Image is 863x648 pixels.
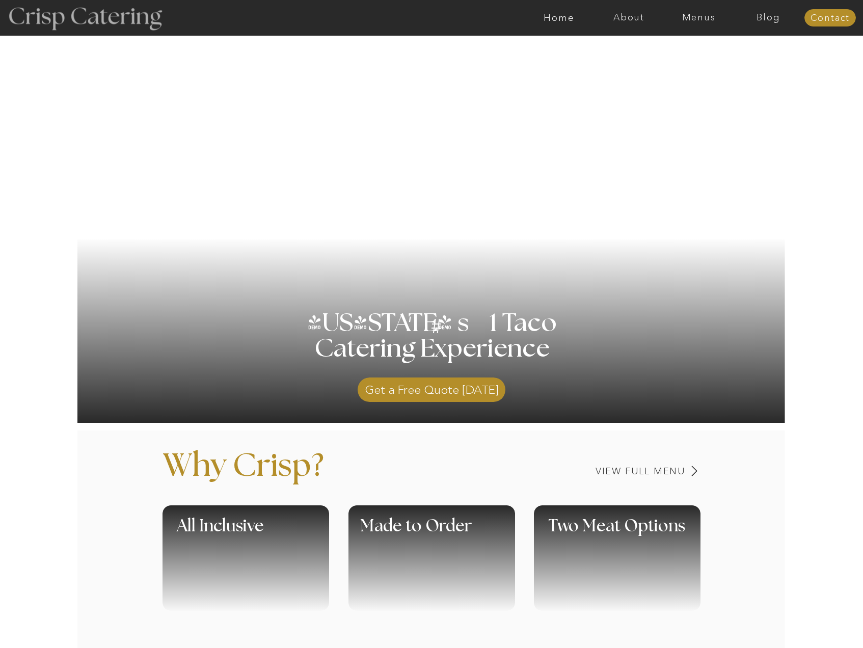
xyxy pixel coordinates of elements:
[548,518,731,548] h1: Two Meat Options
[163,450,437,497] p: Why Crisp?
[594,13,664,23] a: About
[409,316,467,346] h3: #
[804,13,856,23] a: Contact
[177,518,365,548] h1: All Inclusive
[390,311,431,336] h3: '
[302,311,562,387] h1: [US_STATE] s 1 Taco Catering Experience
[360,518,578,548] h1: Made to Order
[358,372,505,402] a: Get a Free Quote [DATE]
[524,467,686,476] a: View Full Menu
[664,13,734,23] a: Menus
[524,13,594,23] a: Home
[734,13,803,23] a: Blog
